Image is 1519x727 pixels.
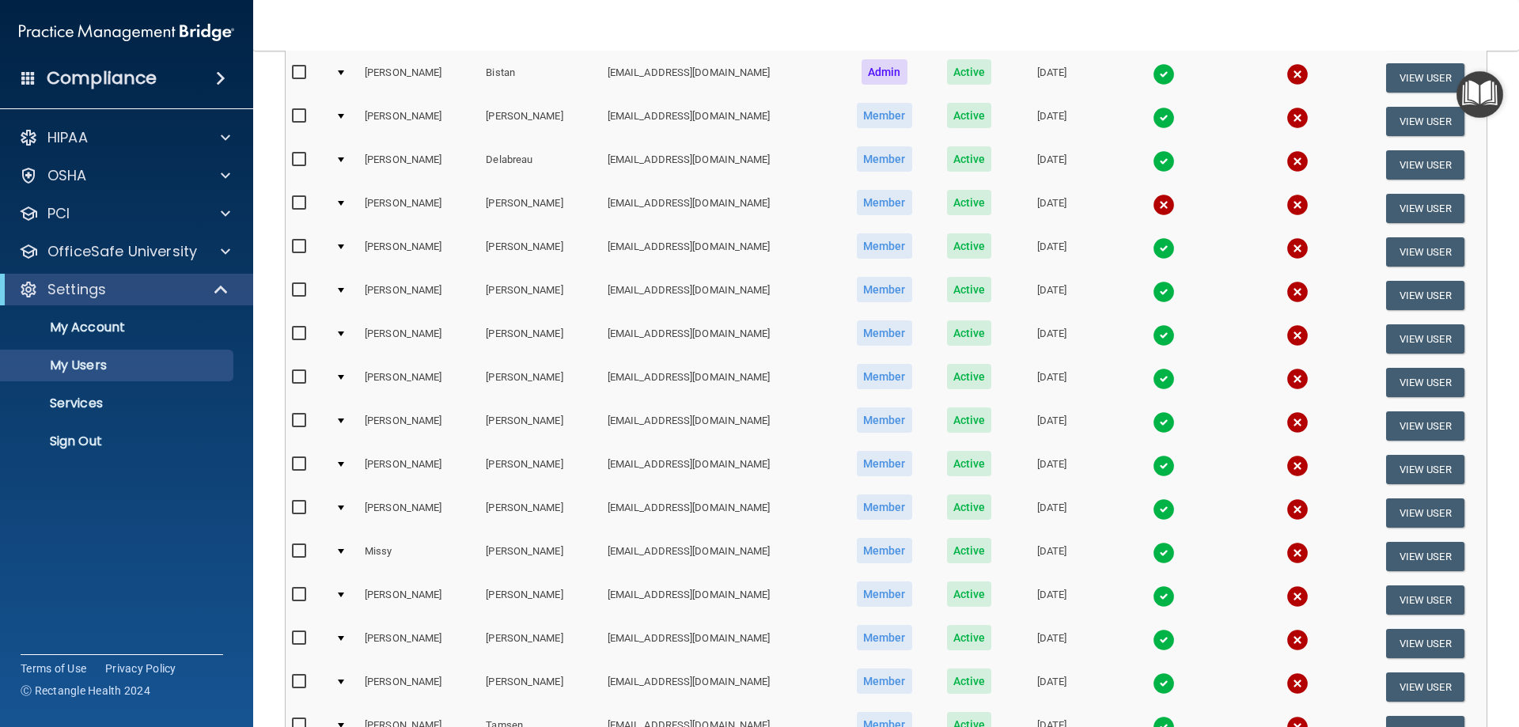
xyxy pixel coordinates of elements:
img: PMB logo [19,17,234,48]
span: Active [947,538,992,563]
td: [PERSON_NAME] [479,491,600,535]
td: [EMAIL_ADDRESS][DOMAIN_NAME] [601,361,839,404]
span: Member [857,407,912,433]
button: View User [1386,194,1464,223]
td: [EMAIL_ADDRESS][DOMAIN_NAME] [601,665,839,709]
td: [EMAIL_ADDRESS][DOMAIN_NAME] [601,143,839,187]
td: [PERSON_NAME] [358,491,479,535]
a: Terms of Use [21,661,86,676]
p: My Users [10,358,226,373]
td: [DATE] [1008,56,1096,100]
img: cross.ca9f0e7f.svg [1286,150,1309,172]
img: cross.ca9f0e7f.svg [1286,368,1309,390]
h4: Compliance [47,67,157,89]
img: tick.e7d51cea.svg [1153,455,1175,477]
p: HIPAA [47,128,88,147]
td: [PERSON_NAME] [358,100,479,143]
img: tick.e7d51cea.svg [1153,368,1175,390]
a: Settings [19,280,229,299]
p: Sign Out [10,434,226,449]
button: View User [1386,585,1464,615]
td: [DATE] [1008,317,1096,361]
td: [PERSON_NAME] [479,274,600,317]
td: [PERSON_NAME] [479,535,600,578]
p: Services [10,396,226,411]
td: [PERSON_NAME] [479,361,600,404]
td: [PERSON_NAME] [358,665,479,709]
p: PCI [47,204,70,223]
td: [PERSON_NAME] [479,187,600,230]
img: tick.e7d51cea.svg [1153,150,1175,172]
img: cross.ca9f0e7f.svg [1286,585,1309,608]
td: Delabreau [479,143,600,187]
span: Active [947,190,992,215]
img: tick.e7d51cea.svg [1153,498,1175,521]
td: [PERSON_NAME] [479,230,600,274]
td: [DATE] [1008,578,1096,622]
td: [DATE] [1008,665,1096,709]
td: [PERSON_NAME] [479,448,600,491]
button: View User [1386,150,1464,180]
span: Member [857,190,912,215]
td: [PERSON_NAME] [479,404,600,448]
img: cross.ca9f0e7f.svg [1286,107,1309,129]
td: [DATE] [1008,535,1096,578]
span: Active [947,625,992,650]
td: [DATE] [1008,622,1096,665]
td: [PERSON_NAME] [479,578,600,622]
td: [PERSON_NAME] [358,274,479,317]
span: Member [857,581,912,607]
img: cross.ca9f0e7f.svg [1286,237,1309,259]
td: [DATE] [1008,404,1096,448]
button: View User [1386,63,1464,93]
td: [EMAIL_ADDRESS][DOMAIN_NAME] [601,491,839,535]
span: Active [947,581,992,607]
td: [PERSON_NAME] [358,622,479,665]
td: [PERSON_NAME] [358,143,479,187]
button: View User [1386,629,1464,658]
span: Active [947,364,992,389]
img: tick.e7d51cea.svg [1153,107,1175,129]
td: [PERSON_NAME] [479,665,600,709]
span: Member [857,146,912,172]
td: [PERSON_NAME] [358,56,479,100]
p: OSHA [47,166,87,185]
button: View User [1386,107,1464,136]
span: Active [947,233,992,259]
span: Member [857,233,912,259]
span: Member [857,494,912,520]
td: [EMAIL_ADDRESS][DOMAIN_NAME] [601,535,839,578]
img: cross.ca9f0e7f.svg [1286,411,1309,434]
span: Member [857,364,912,389]
td: [DATE] [1008,274,1096,317]
td: [PERSON_NAME] [358,578,479,622]
img: tick.e7d51cea.svg [1153,411,1175,434]
img: cross.ca9f0e7f.svg [1286,63,1309,85]
td: [EMAIL_ADDRESS][DOMAIN_NAME] [601,404,839,448]
a: PCI [19,204,230,223]
a: OfficeSafe University [19,242,230,261]
td: [EMAIL_ADDRESS][DOMAIN_NAME] [601,448,839,491]
span: Active [947,320,992,346]
span: Active [947,407,992,433]
button: View User [1386,237,1464,267]
td: [PERSON_NAME] [358,317,479,361]
img: tick.e7d51cea.svg [1153,585,1175,608]
img: tick.e7d51cea.svg [1153,237,1175,259]
img: tick.e7d51cea.svg [1153,672,1175,695]
td: [PERSON_NAME] [479,317,600,361]
span: Active [947,146,992,172]
span: Active [947,494,992,520]
button: View User [1386,672,1464,702]
button: Open Resource Center [1456,71,1503,118]
img: cross.ca9f0e7f.svg [1286,281,1309,303]
button: View User [1386,498,1464,528]
td: [DATE] [1008,448,1096,491]
td: [PERSON_NAME] [358,361,479,404]
span: Member [857,277,912,302]
td: [PERSON_NAME] [358,187,479,230]
button: View User [1386,368,1464,397]
p: Settings [47,280,106,299]
button: View User [1386,542,1464,571]
span: Ⓒ Rectangle Health 2024 [21,683,150,699]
